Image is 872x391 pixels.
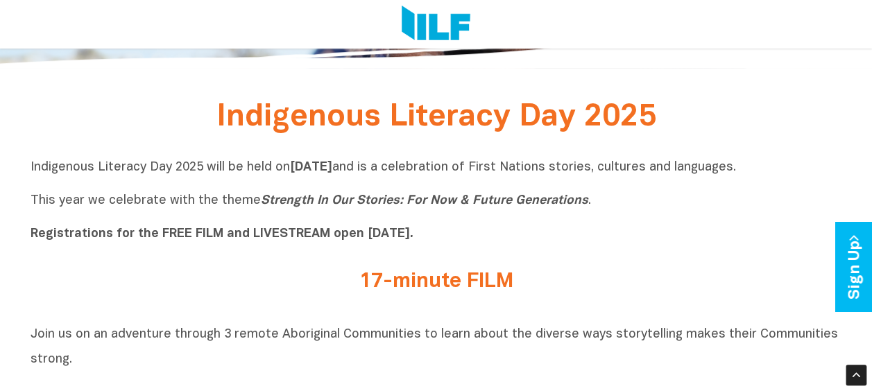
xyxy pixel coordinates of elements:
i: Strength In Our Stories: For Now & Future Generations [261,195,588,207]
b: Registrations for the FREE FILM and LIVESTREAM open [DATE]. [31,228,413,240]
b: [DATE] [290,162,332,173]
div: Scroll Back to Top [846,365,866,385]
img: Logo [402,6,470,43]
span: Indigenous Literacy Day 2025 [216,103,656,132]
h2: 17-minute FILM [176,270,696,293]
span: Join us on an adventure through 3 remote Aboriginal Communities to learn about the diverse ways s... [31,329,838,365]
p: Indigenous Literacy Day 2025 will be held on and is a celebration of First Nations stories, cultu... [31,159,842,243]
